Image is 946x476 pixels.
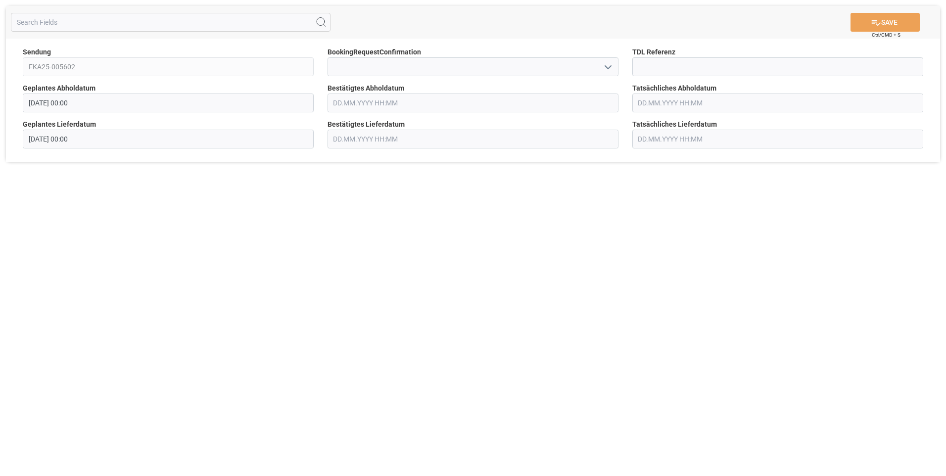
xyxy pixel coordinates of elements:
button: open menu [600,59,615,75]
span: Geplantes Lieferdatum [23,119,96,130]
input: DD.MM.YYYY HH:MM [328,94,618,112]
input: DD.MM.YYYY HH:MM [632,130,923,148]
span: TDL Referenz [632,47,675,57]
span: BookingRequestConfirmation [328,47,421,57]
input: DD.MM.YYYY HH:MM [328,130,618,148]
input: DD.MM.YYYY HH:MM [23,130,314,148]
input: DD.MM.YYYY HH:MM [632,94,923,112]
input: DD.MM.YYYY HH:MM [23,94,314,112]
span: Tatsächliches Lieferdatum [632,119,717,130]
button: SAVE [851,13,920,32]
span: Bestätigtes Lieferdatum [328,119,405,130]
span: Ctrl/CMD + S [872,31,900,39]
span: Tatsächliches Abholdatum [632,83,716,94]
span: Bestätigtes Abholdatum [328,83,404,94]
input: Search Fields [11,13,331,32]
span: Sendung [23,47,51,57]
span: Geplantes Abholdatum [23,83,95,94]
